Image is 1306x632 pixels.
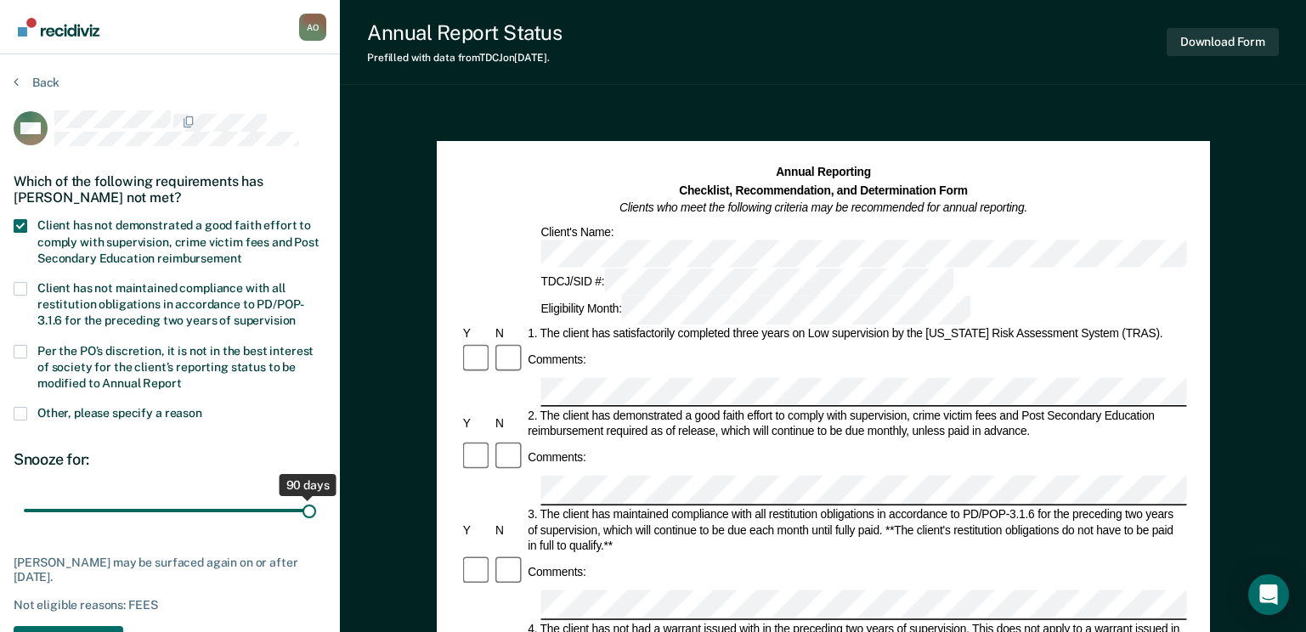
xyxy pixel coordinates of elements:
div: Y [460,522,492,538]
strong: Checklist, Recommendation, and Determination Form [679,183,968,196]
div: Comments: [525,450,588,466]
div: Y [460,325,492,341]
span: Client has not demonstrated a good faith effort to comply with supervision, crime victim fees and... [37,218,319,264]
em: Clients who meet the following criteria may be recommended for annual reporting. [619,201,1027,214]
div: Eligibility Month: [538,296,973,324]
div: Annual Report Status [367,20,562,45]
span: Per the PO’s discretion, it is not in the best interest of society for the client’s reporting sta... [37,344,314,390]
span: Client has not maintained compliance with all restitution obligations in accordance to PD/POP-3.1... [37,281,304,327]
div: Which of the following requirements has [PERSON_NAME] not met? [14,160,326,219]
div: TDCJ/SID #: [538,268,955,296]
div: N [493,325,525,341]
div: Snooze for: [14,450,326,469]
div: N [493,416,525,432]
div: [PERSON_NAME] may be surfaced again on or after [DATE]. [14,556,326,584]
div: A O [299,14,326,41]
img: Recidiviz [18,18,99,37]
div: Prefilled with data from TDCJ on [DATE] . [367,52,562,64]
strong: Annual Reporting [776,166,871,178]
div: N [493,522,525,538]
div: Y [460,416,492,432]
div: 3. The client has maintained compliance with all restitution obligations in accordance to PD/POP-... [525,507,1186,554]
div: Open Intercom Messenger [1248,574,1289,615]
div: 2. The client has demonstrated a good faith effort to comply with supervision, crime victim fees ... [525,409,1186,440]
span: Other, please specify a reason [37,406,202,420]
div: 90 days [280,474,336,496]
div: Not eligible reasons: FEES [14,598,326,612]
button: Profile dropdown button [299,14,326,41]
button: Back [14,75,59,90]
button: Download Form [1167,28,1279,56]
div: 1. The client has satisfactorily completed three years on Low supervision by the [US_STATE] Risk ... [525,325,1186,341]
div: Comments: [525,352,588,367]
div: Comments: [525,564,588,579]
